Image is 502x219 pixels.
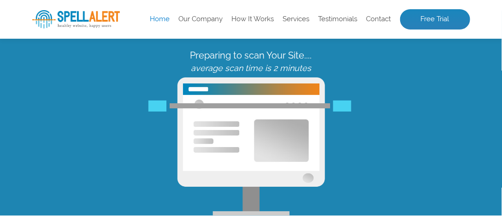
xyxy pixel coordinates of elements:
[283,15,310,24] a: Services
[148,90,351,101] img: Free Webiste Analysis
[400,9,470,30] a: Free Trial
[366,15,391,24] a: Contact
[191,53,311,62] i: average scan time is 2 minutes
[179,15,223,24] a: Our Company
[183,84,319,160] img: Free Website Analysis
[150,15,170,24] a: Home
[7,39,495,62] div: Preparing to scan Your Site....
[32,10,120,29] img: SpellAlert
[319,15,358,24] a: Testimonials
[177,67,325,205] img: Free Website Analysis
[232,15,274,24] a: How It Works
